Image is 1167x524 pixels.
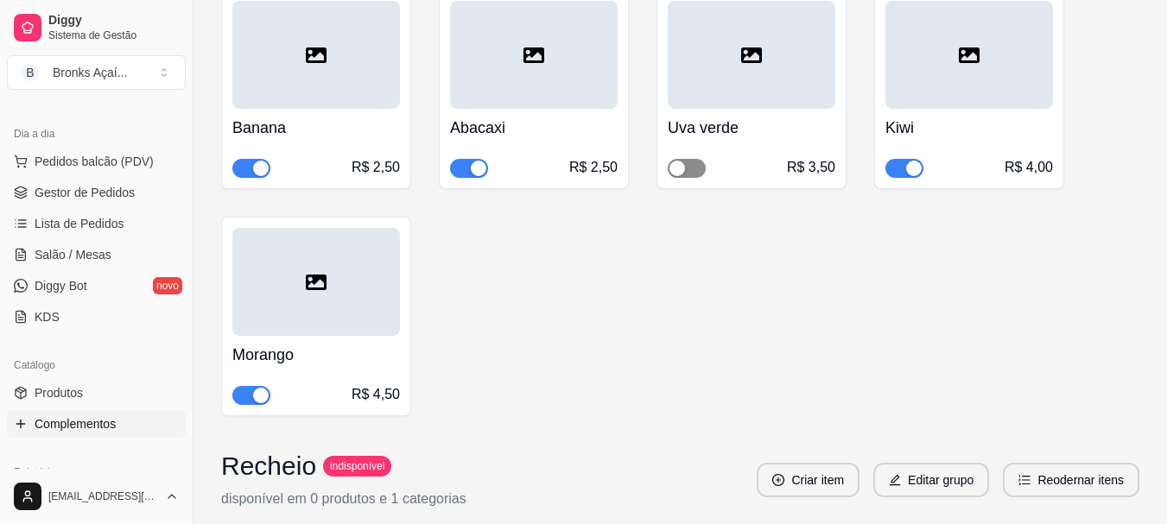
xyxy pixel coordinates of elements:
span: Salão / Mesas [35,246,111,263]
a: Salão / Mesas [7,241,186,268]
span: B [22,64,39,81]
span: [EMAIL_ADDRESS][DOMAIN_NAME] [48,489,158,503]
span: Gestor de Pedidos [35,184,135,201]
h4: Kiwi [885,116,1053,140]
a: KDS [7,303,186,331]
p: disponível em 0 produtos e 1 categorias [221,489,466,509]
h4: Uva verde [668,116,835,140]
button: plus-circleCriar item [757,463,859,497]
span: Sistema de Gestão [48,28,179,42]
span: edit [889,474,901,486]
span: indisponível [327,459,388,473]
div: R$ 3,50 [787,157,835,178]
a: Gestor de Pedidos [7,179,186,206]
h3: Recheio [221,451,316,482]
button: [EMAIL_ADDRESS][DOMAIN_NAME] [7,476,186,517]
span: plus-circle [772,474,784,486]
button: ordered-listReodernar itens [1003,463,1139,497]
span: ordered-list [1018,474,1031,486]
div: Catálogo [7,351,186,379]
span: Lista de Pedidos [35,215,124,232]
span: Complementos [35,415,116,432]
button: editEditar grupo [873,463,989,497]
a: Lista de Pedidos [7,210,186,237]
a: Produtos [7,379,186,407]
a: Complementos [7,410,186,438]
div: R$ 4,50 [352,384,400,405]
div: Bronks Açaí ... [53,64,127,81]
span: Diggy [48,13,179,28]
div: R$ 2,50 [352,157,400,178]
div: Dia a dia [7,120,186,148]
button: Pedidos balcão (PDV) [7,148,186,175]
span: KDS [35,308,60,325]
h4: Banana [232,116,400,140]
div: R$ 2,50 [569,157,618,178]
a: Diggy Botnovo [7,272,186,300]
a: DiggySistema de Gestão [7,7,186,48]
h4: Morango [232,343,400,367]
button: Select a team [7,55,186,90]
span: Pedidos balcão (PDV) [35,153,154,170]
span: Produtos [35,384,83,401]
h4: Abacaxi [450,116,618,140]
span: Relatórios [14,465,60,479]
span: Diggy Bot [35,277,87,294]
div: R$ 4,00 [1005,157,1053,178]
